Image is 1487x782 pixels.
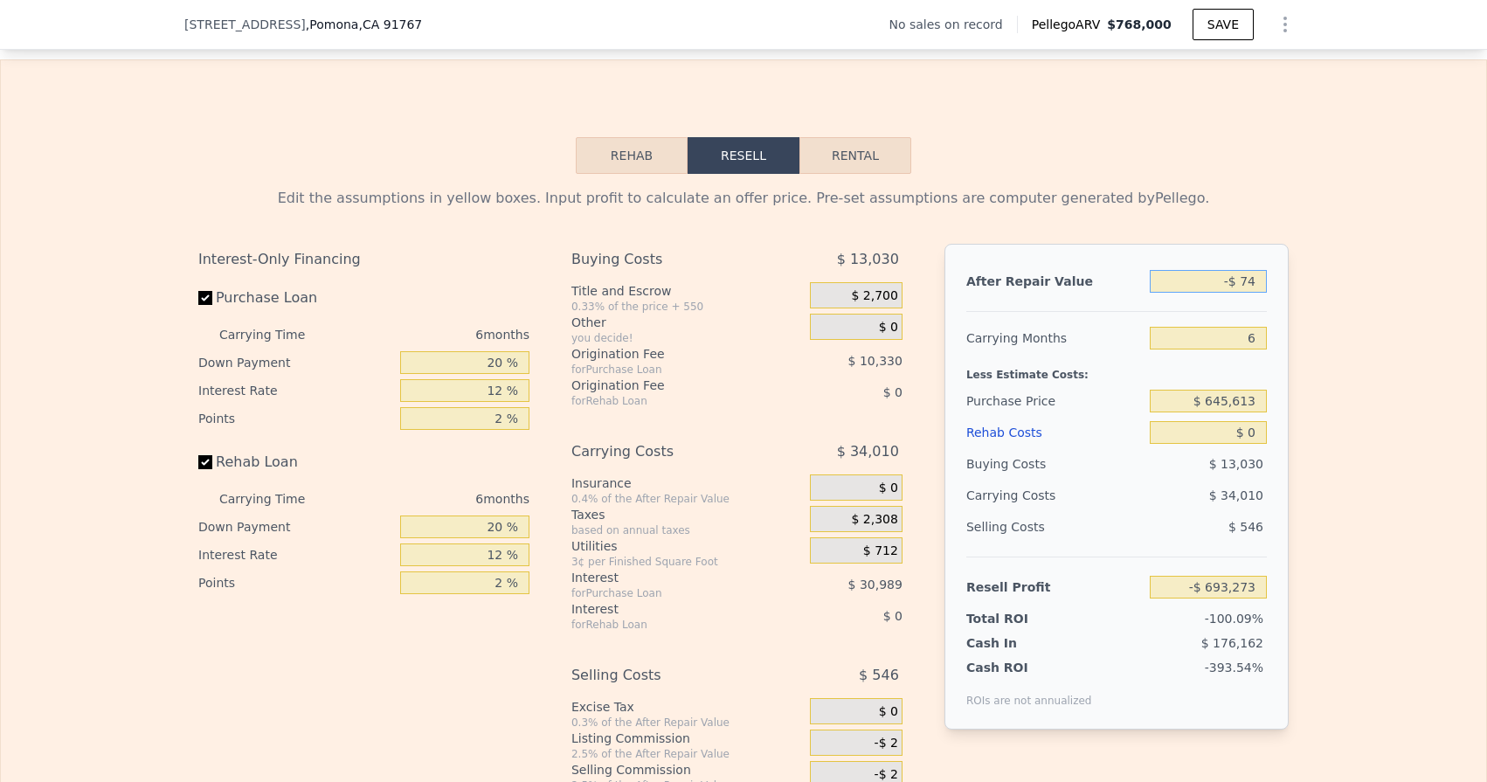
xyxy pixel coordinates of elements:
div: 3¢ per Finished Square Foot [571,555,803,569]
span: -$ 2 [875,736,898,751]
span: Pellego ARV [1032,16,1108,33]
div: ROIs are not annualized [966,676,1092,708]
span: , Pomona [306,16,422,33]
label: Rehab Loan [198,446,393,478]
div: Interest [571,569,766,586]
div: for Rehab Loan [571,394,766,408]
div: Buying Costs [966,448,1143,480]
div: for Purchase Loan [571,363,766,377]
div: Down Payment [198,513,393,541]
div: Cash ROI [966,659,1092,676]
span: $ 546 [1228,520,1263,534]
div: Carrying Costs [966,480,1075,511]
div: Excise Tax [571,698,803,716]
span: $ 0 [883,385,903,399]
div: Interest [571,600,766,618]
div: 6 months [340,321,529,349]
span: $ 0 [879,481,898,496]
span: $ 712 [863,543,898,559]
button: Show Options [1268,7,1303,42]
span: -393.54% [1205,661,1263,675]
div: for Rehab Loan [571,618,766,632]
div: Buying Costs [571,244,766,275]
div: Insurance [571,474,803,492]
div: based on annual taxes [571,523,803,537]
div: for Purchase Loan [571,586,766,600]
div: Edit the assumptions in yellow boxes. Input profit to calculate an offer price. Pre-set assumptio... [198,188,1289,209]
div: you decide! [571,331,803,345]
div: Taxes [571,506,803,523]
div: Selling Costs [571,660,766,691]
div: Interest Rate [198,377,393,405]
span: -100.09% [1205,612,1263,626]
button: Rental [799,137,911,174]
div: Carrying Time [219,321,333,349]
span: $ 0 [879,704,898,720]
div: Total ROI [966,610,1075,627]
span: $ 2,700 [851,288,897,304]
span: $768,000 [1107,17,1172,31]
div: Carrying Costs [571,436,766,467]
span: $ 13,030 [1209,457,1263,471]
span: $ 10,330 [848,354,903,368]
div: Selling Costs [966,511,1143,543]
span: $ 2,308 [851,512,897,528]
span: $ 34,010 [1209,488,1263,502]
div: Down Payment [198,349,393,377]
span: $ 176,162 [1201,636,1263,650]
span: $ 0 [883,609,903,623]
div: No sales on record [889,16,1016,33]
div: Cash In [966,634,1075,652]
div: 6 months [340,485,529,513]
div: Utilities [571,537,803,555]
div: Points [198,405,393,433]
span: , CA 91767 [358,17,422,31]
div: Selling Commission [571,761,803,779]
span: $ 30,989 [848,578,903,592]
div: Title and Escrow [571,282,803,300]
div: Other [571,314,803,331]
span: [STREET_ADDRESS] [184,16,306,33]
div: Origination Fee [571,345,766,363]
div: Points [198,569,393,597]
span: $ 546 [859,660,899,691]
div: Origination Fee [571,377,766,394]
input: Rehab Loan [198,455,212,469]
div: 0.3% of the After Repair Value [571,716,803,730]
button: Resell [688,137,799,174]
div: Less Estimate Costs: [966,354,1267,385]
div: Resell Profit [966,571,1143,603]
span: $ 13,030 [837,244,899,275]
div: Carrying Time [219,485,333,513]
div: Interest-Only Financing [198,244,529,275]
div: 2.5% of the After Repair Value [571,747,803,761]
span: $ 34,010 [837,436,899,467]
input: Purchase Loan [198,291,212,305]
button: SAVE [1193,9,1254,40]
div: 0.4% of the After Repair Value [571,492,803,506]
div: Rehab Costs [966,417,1143,448]
div: Listing Commission [571,730,803,747]
div: 0.33% of the price + 550 [571,300,803,314]
button: Rehab [576,137,688,174]
label: Purchase Loan [198,282,393,314]
div: After Repair Value [966,266,1143,297]
div: Purchase Price [966,385,1143,417]
div: Carrying Months [966,322,1143,354]
span: $ 0 [879,320,898,336]
div: Interest Rate [198,541,393,569]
